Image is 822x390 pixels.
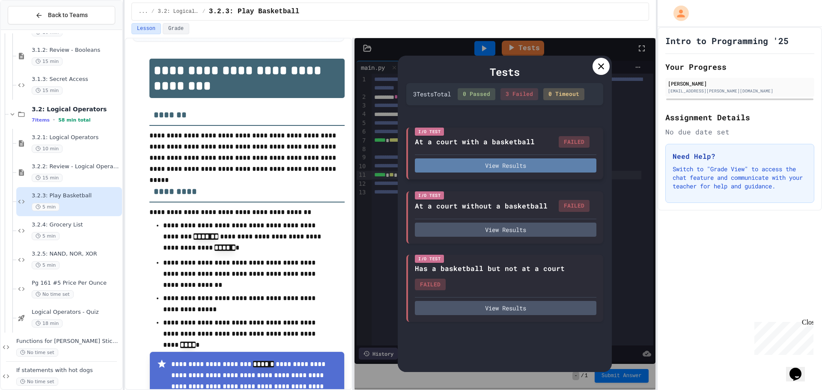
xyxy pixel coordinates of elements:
div: I/O Test [415,191,444,199]
span: 15 min [32,174,63,182]
div: At a court with a basketball [415,137,535,147]
h1: Intro to Programming '25 [665,35,789,47]
span: 5 min [32,261,60,269]
h2: Your Progress [665,61,814,73]
div: 3 Failed [500,88,538,100]
span: 15 min [32,57,63,65]
div: 0 Passed [458,88,495,100]
div: [EMAIL_ADDRESS][PERSON_NAME][DOMAIN_NAME] [668,88,812,94]
div: FAILED [559,200,590,212]
span: No time set [32,290,74,298]
div: Tests [406,64,603,80]
div: I/O Test [415,255,444,263]
h3: Need Help? [673,151,807,161]
div: At a court without a basketball [415,201,548,211]
span: 3.1.2: Review - Booleans [32,47,120,54]
div: 3 Test s Total [413,89,451,98]
div: FAILED [415,279,446,291]
span: 3.1.3: Secret Access [32,76,120,83]
span: 15 min [32,86,63,95]
span: No time set [16,378,58,386]
p: Switch to "Grade View" to access the chat feature and communicate with your teacher for help and ... [673,165,807,191]
span: Functions for [PERSON_NAME] Stick Figure [16,338,120,345]
span: If statements with hot dogs [16,367,120,374]
button: View Results [415,158,596,173]
div: Has a basketball but not at a court [415,263,565,274]
div: No due date set [665,127,814,137]
span: / [151,8,154,15]
span: 5 min [32,232,60,240]
span: 3.2.4: Grocery List [32,221,120,229]
div: My Account [664,3,691,23]
span: 18 min [32,319,63,327]
span: Pg 161 #5 Price Per Ounce [32,280,120,287]
div: Chat with us now!Close [3,3,59,54]
span: 7 items [32,117,50,123]
span: No time set [16,348,58,357]
button: View Results [415,223,596,237]
span: ... [139,8,148,15]
span: 3.2: Logical Operators [158,8,199,15]
div: 0 Timeout [543,88,584,100]
span: Logical Operators - Quiz [32,309,120,316]
span: 3.2.3: Play Basketball [32,192,120,199]
iframe: chat widget [751,319,813,355]
span: 3.2: Logical Operators [32,105,120,113]
button: Grade [163,23,189,34]
span: 3.2.5: NAND, NOR, XOR [32,250,120,258]
h2: Assignment Details [665,111,814,123]
button: Lesson [131,23,161,34]
span: 5 min [32,203,60,211]
span: 58 min total [58,117,90,123]
span: / [203,8,205,15]
span: 3.2.3: Play Basketball [209,6,299,17]
div: I/O Test [415,128,444,136]
div: FAILED [559,136,590,148]
button: View Results [415,301,596,315]
span: 3.2.2: Review - Logical Operators [32,163,120,170]
iframe: chat widget [786,356,813,381]
span: 3.2.1: Logical Operators [32,134,120,141]
button: Back to Teams [8,6,115,24]
span: • [53,116,55,123]
span: Back to Teams [48,11,88,20]
span: 10 min [32,145,63,153]
div: [PERSON_NAME] [668,80,812,87]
